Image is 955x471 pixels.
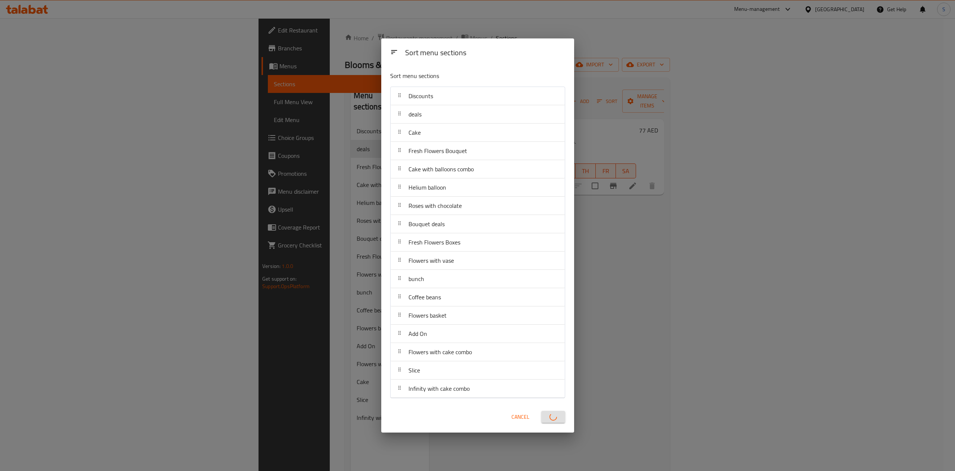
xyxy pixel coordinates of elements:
[408,200,462,211] span: Roses with chocolate
[508,410,532,424] button: Cancel
[511,412,529,422] span: Cancel
[391,343,565,361] div: Flowers with cake combo
[408,310,447,321] span: Flowers basket
[390,71,529,81] p: Sort menu sections
[408,127,421,138] span: Cake
[408,109,422,120] span: deals
[391,178,565,197] div: Helium balloon
[391,215,565,233] div: Bouquet deals
[391,233,565,252] div: Fresh Flowers Boxes
[391,160,565,178] div: Cake with balloons combo
[408,383,470,394] span: Infinity with cake combo
[391,252,565,270] div: Flowers with vase
[391,306,565,325] div: Flowers basket
[391,380,565,398] div: Infinity with cake combo
[408,365,420,376] span: Slice
[408,145,467,156] span: Fresh Flowers Bouquet
[408,163,474,175] span: Cake with balloons combo
[408,328,427,339] span: Add On
[391,124,565,142] div: Cake
[408,237,460,248] span: Fresh Flowers Boxes
[391,197,565,215] div: Roses with chocolate
[402,45,568,62] div: Sort menu sections
[408,218,445,230] span: Bouquet deals
[408,273,424,284] span: bunch
[408,90,433,102] span: Discounts
[391,142,565,160] div: Fresh Flowers Bouquet
[391,361,565,380] div: Slice
[408,182,446,193] span: Helium balloon
[391,325,565,343] div: Add On
[391,105,565,124] div: deals
[391,87,565,105] div: Discounts
[408,346,472,358] span: Flowers with cake combo
[408,255,454,266] span: Flowers with vase
[391,270,565,288] div: bunch
[391,288,565,306] div: Coffee beans
[408,291,441,303] span: Coffee beans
